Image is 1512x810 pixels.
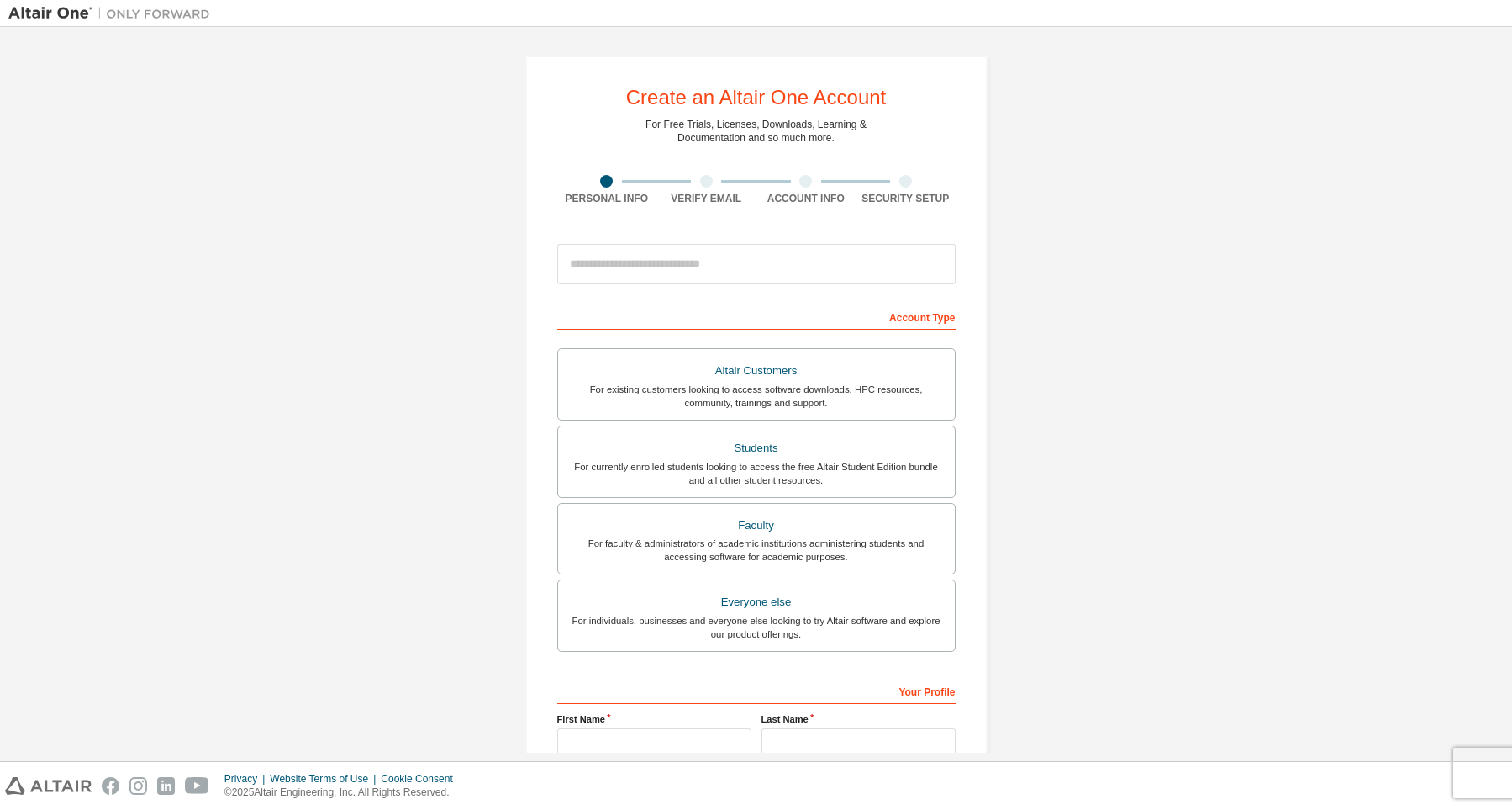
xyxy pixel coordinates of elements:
div: Website Terms of Use [270,772,381,786]
div: For Free Trials, Licenses, Downloads, Learning & Documentation and so much more. [645,118,867,145]
div: For individuals, businesses and everyone else looking to try Altair software and explore our prod... [568,614,945,641]
div: Privacy [224,772,270,786]
div: For existing customers looking to access software downloads, HPC resources, community, trainings ... [568,383,945,410]
img: altair_logo.svg [5,777,92,795]
div: Altair Customers [568,359,945,383]
div: Personal Info [557,192,657,205]
div: Faculty [568,514,945,537]
img: facebook.svg [102,777,119,795]
div: Security Setup [856,192,956,205]
p: © 2025 Altair Engineering, Inc. All Rights Reserved. [224,786,463,800]
div: Account Info [756,192,856,205]
div: Create an Altair One Account [626,87,887,108]
img: instagram.svg [129,777,147,795]
label: First Name [557,712,751,726]
div: Account Type [557,303,956,330]
label: Last Name [761,712,956,726]
img: youtube.svg [185,777,209,795]
div: For faculty & administrators of academic institutions administering students and accessing softwa... [568,537,945,564]
div: Cookie Consent [381,772,462,786]
div: Verify Email [656,192,756,205]
div: For currently enrolled students looking to access the free Altair Student Edition bundle and all ... [568,460,945,487]
div: Students [568,437,945,460]
div: Everyone else [568,590,945,614]
div: Your Profile [557,677,956,704]
img: linkedin.svg [157,777,175,795]
img: Altair One [8,5,219,22]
